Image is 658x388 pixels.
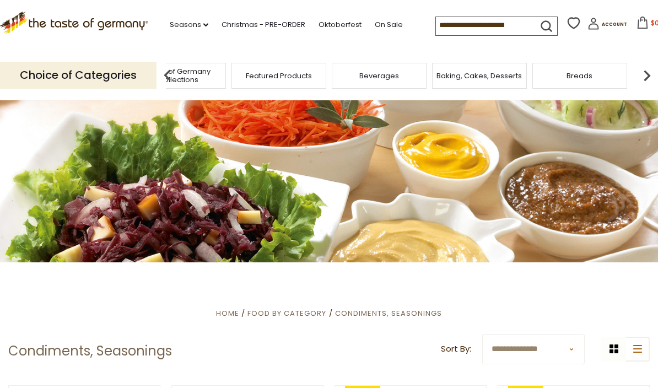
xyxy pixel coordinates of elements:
span: Account [602,21,627,28]
h1: Condiments, Seasonings [8,343,172,359]
a: Baking, Cakes, Desserts [436,72,522,80]
img: next arrow [636,64,658,87]
a: On Sale [375,19,403,31]
a: Food By Category [247,308,326,319]
img: previous arrow [157,64,179,87]
a: Account [587,18,627,34]
a: Oktoberfest [319,19,362,31]
label: Sort By: [441,342,471,356]
a: Seasons [170,19,208,31]
a: Breads [567,72,592,80]
a: Christmas - PRE-ORDER [222,19,305,31]
a: Taste of Germany Collections [134,67,223,84]
a: Beverages [359,72,399,80]
a: Featured Products [246,72,312,80]
a: Home [216,308,239,319]
a: Condiments, Seasonings [335,308,442,319]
